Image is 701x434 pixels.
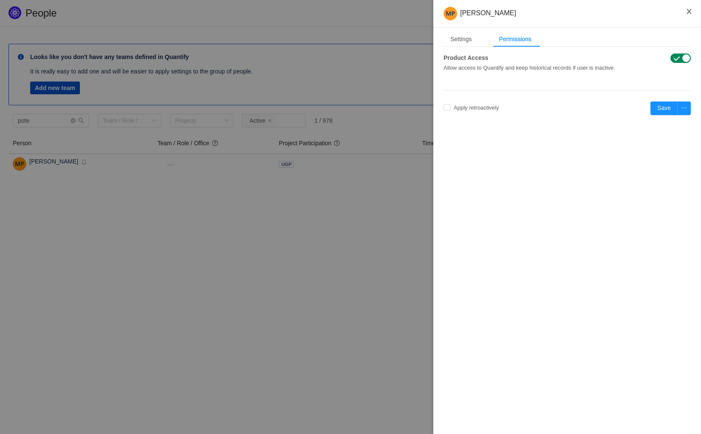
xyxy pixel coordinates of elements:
[686,8,693,15] i: icon: close
[444,31,479,47] div: Settings
[650,101,678,115] button: Save
[444,62,629,72] div: Allow access to Quantify and keep historical records if user is inactive.
[450,104,502,111] span: Apply retroactively
[444,7,691,20] div: [PERSON_NAME]
[677,101,691,115] button: icon: ellipsis
[444,54,488,61] strong: Product Access
[492,31,538,47] div: Permissions
[444,7,457,20] img: MP-6.png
